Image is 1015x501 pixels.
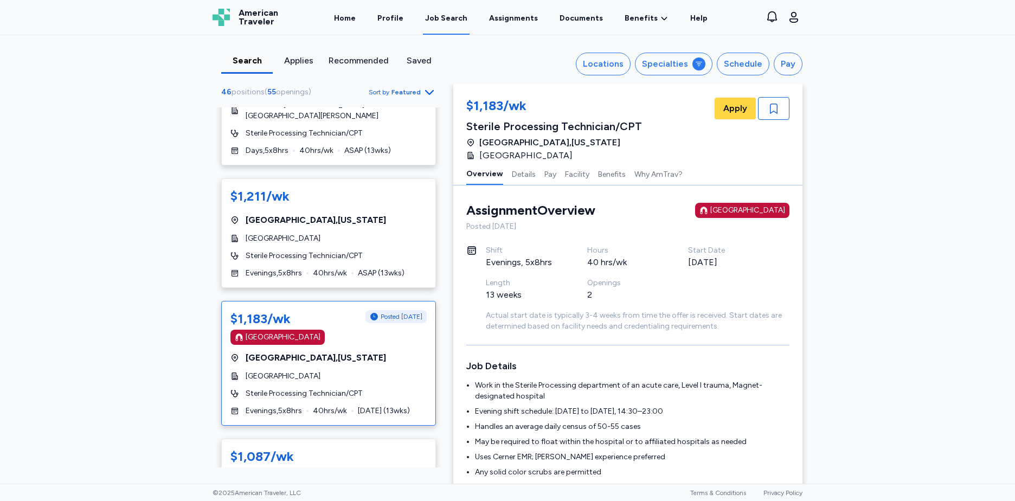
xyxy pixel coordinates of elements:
div: Schedule [724,57,762,70]
div: Actual start date is typically 3-4 weeks from time the offer is received. Start dates are determi... [486,310,789,332]
button: Why AmTrav? [634,162,683,185]
div: $1,183/wk [230,310,291,327]
span: [GEOGRAPHIC_DATA] , [US_STATE] [246,214,386,227]
li: Work in the Sterile Processing department of an acute care, Level I trauma, Magnet-designated hos... [475,380,789,402]
div: 2 [587,288,663,301]
div: Search [226,54,268,67]
span: [GEOGRAPHIC_DATA] [246,233,320,244]
span: Sort by [369,88,389,97]
button: Sort byFeatured [369,86,436,99]
span: ASAP ( 13 wks) [358,268,404,279]
span: Posted [DATE] [381,312,422,321]
div: $1,183/wk [466,97,642,117]
span: 40 hrs/wk [313,406,347,416]
div: Openings [587,278,663,288]
li: Uses Cerner EMR; [PERSON_NAME] experience preferred [475,452,789,463]
span: Evenings , 5 x 8 hrs [246,406,302,416]
div: Assignment Overview [466,202,595,219]
span: Sterile Processing Technician/CPT [246,128,363,139]
div: $1,087/wk [230,448,294,465]
div: Pay [781,57,795,70]
li: Any solid color scrubs are permitted [475,467,789,478]
a: Job Search [423,1,470,35]
span: Sterile Processing Technician/CPT [246,251,363,261]
span: Virtua Our [DEMOGRAPHIC_DATA][GEOGRAPHIC_DATA][PERSON_NAME] [246,100,427,121]
div: ( ) [221,87,316,98]
button: Pay [774,53,802,75]
div: $1,211/wk [230,188,290,205]
div: Recommended [329,54,389,67]
button: Schedule [717,53,769,75]
div: [GEOGRAPHIC_DATA] [246,332,320,343]
span: [GEOGRAPHIC_DATA] [246,371,320,382]
button: Pay [544,162,556,185]
li: Evening shift schedule: [DATE] to [DATE], 14:30–23:00 [475,406,789,417]
a: Terms & Conditions [690,489,746,497]
img: Logo [213,9,230,26]
button: Locations [576,53,631,75]
span: 40 hrs/wk [313,268,347,279]
span: [GEOGRAPHIC_DATA] , [US_STATE] [246,351,386,364]
span: openings [276,87,309,97]
span: Apply [723,102,747,115]
div: Start Date [688,245,763,256]
span: 46 [221,87,232,97]
div: Specialties [642,57,688,70]
span: 40 hrs/wk [299,145,333,156]
span: Sterile Processing Technician/CPT [246,388,363,399]
button: Overview [466,162,503,185]
span: Benefits [625,13,658,24]
div: Hours [587,245,663,256]
span: [GEOGRAPHIC_DATA] , [US_STATE] [479,136,620,149]
button: Benefits [598,162,626,185]
div: Length [486,278,561,288]
div: Saved [397,54,440,67]
div: Job Search [425,13,467,24]
button: Apply [715,98,756,119]
div: Evenings, 5x8hrs [486,256,561,269]
button: Details [512,162,536,185]
a: Benefits [625,13,669,24]
div: Posted [DATE] [466,221,789,232]
div: Sterile Processing Technician/CPT [466,119,642,134]
span: 55 [267,87,276,97]
span: ASAP ( 13 wks) [344,145,391,156]
div: [DATE] [688,256,763,269]
li: Handles an average daily census of 50-55 cases [475,421,789,432]
span: © 2025 American Traveler, LLC [213,489,301,497]
span: [DATE] ( 13 wks) [358,406,410,416]
button: Facility [565,162,589,185]
div: 13 weeks [486,288,561,301]
div: 40 hrs/wk [587,256,663,269]
span: [GEOGRAPHIC_DATA] [479,149,573,162]
div: Shift [486,245,561,256]
h3: Job Details [466,358,789,374]
span: positions [232,87,265,97]
span: Evenings , 5 x 8 hrs [246,268,302,279]
span: Days , 5 x 8 hrs [246,145,288,156]
div: Applies [277,54,320,67]
div: [GEOGRAPHIC_DATA] [710,205,785,216]
a: Privacy Policy [763,489,802,497]
div: Locations [583,57,624,70]
button: Specialties [635,53,712,75]
li: May be required to float within the hospital or to affiliated hospitals as needed [475,436,789,447]
span: Featured [391,88,421,97]
span: American Traveler [239,9,278,26]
